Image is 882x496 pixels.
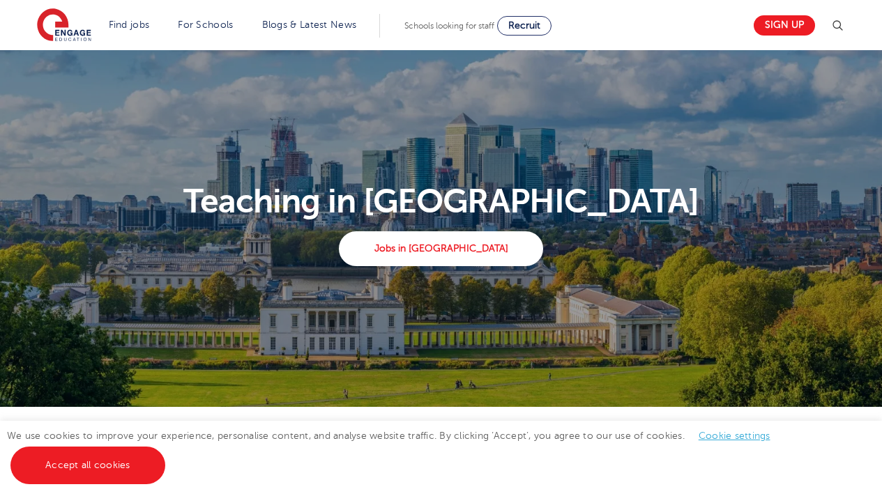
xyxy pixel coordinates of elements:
[339,231,543,266] a: Jobs in [GEOGRAPHIC_DATA]
[178,20,233,30] a: For Schools
[37,8,91,43] img: Engage Education
[699,431,770,441] a: Cookie settings
[508,20,540,31] span: Recruit
[109,20,150,30] a: Find jobs
[29,185,853,218] p: Teaching in [GEOGRAPHIC_DATA]
[404,21,494,31] span: Schools looking for staff
[7,431,784,470] span: We use cookies to improve your experience, personalise content, and analyse website traffic. By c...
[10,447,165,484] a: Accept all cookies
[754,15,815,36] a: Sign up
[262,20,357,30] a: Blogs & Latest News
[497,16,552,36] a: Recruit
